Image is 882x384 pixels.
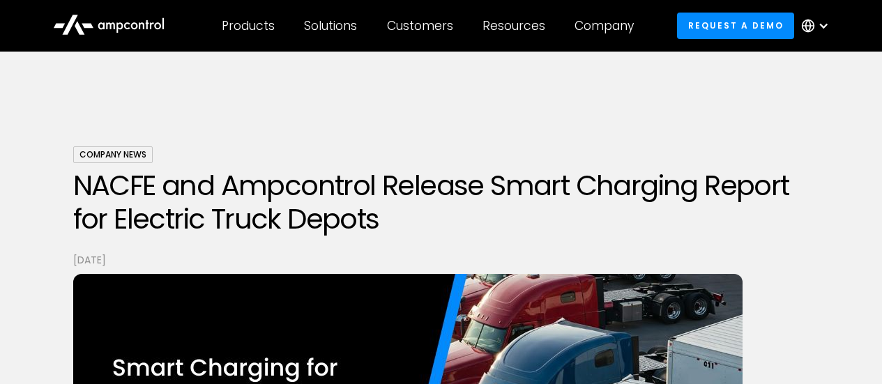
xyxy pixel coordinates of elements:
div: Company [575,18,634,33]
a: Request a demo [677,13,794,38]
div: Solutions [304,18,357,33]
h1: NACFE and Ampcontrol Release Smart Charging Report for Electric Truck Depots [73,169,809,236]
div: Products [222,18,275,33]
div: Company News [73,146,153,163]
div: Resources [482,18,545,33]
div: Customers [387,18,453,33]
p: [DATE] [73,252,809,268]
